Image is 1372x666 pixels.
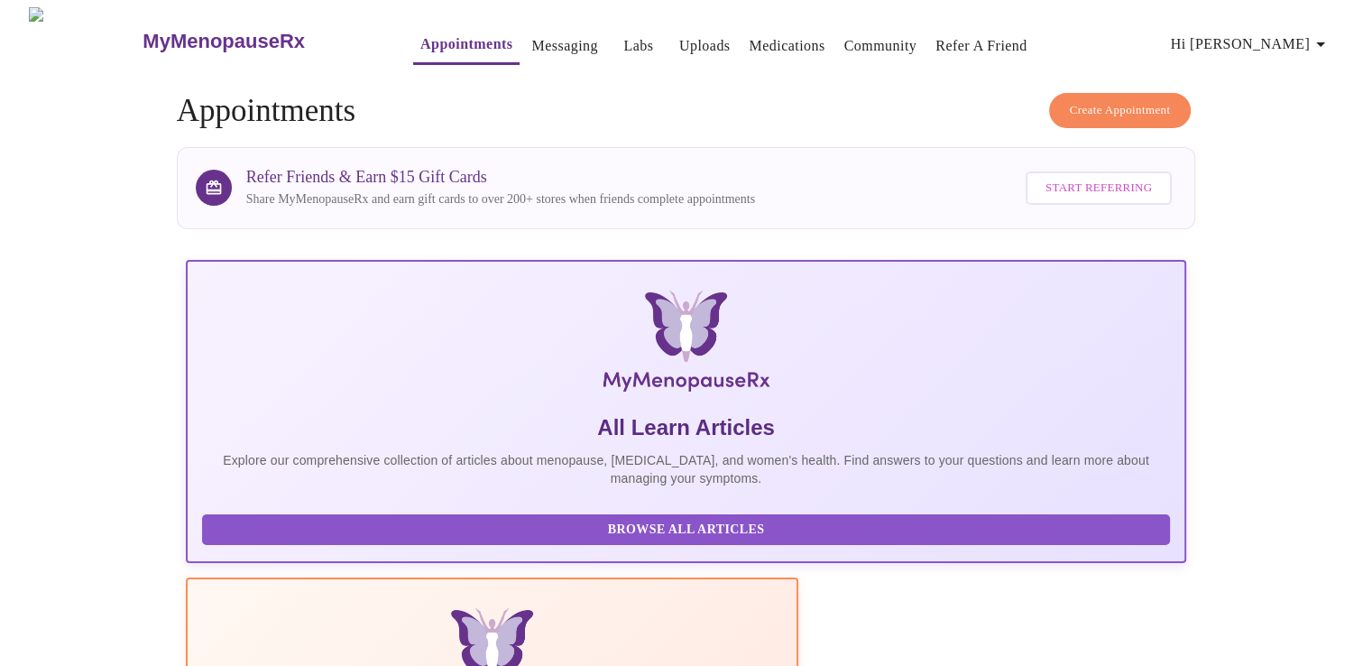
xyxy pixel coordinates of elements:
a: Labs [623,33,653,59]
button: Appointments [413,26,520,65]
a: MyMenopauseRx [141,10,377,73]
span: Browse All Articles [220,519,1153,541]
a: Messaging [531,33,597,59]
button: Refer a Friend [928,28,1035,64]
a: Uploads [679,33,731,59]
a: Start Referring [1021,162,1176,214]
p: Share MyMenopauseRx and earn gift cards to over 200+ stores when friends complete appointments [246,190,755,208]
h3: MyMenopauseRx [143,30,305,53]
a: Appointments [420,32,512,57]
button: Messaging [524,28,604,64]
button: Browse All Articles [202,514,1171,546]
h5: All Learn Articles [202,413,1171,442]
button: Hi [PERSON_NAME] [1164,26,1339,62]
span: Start Referring [1045,178,1152,199]
button: Labs [610,28,668,64]
a: Refer a Friend [935,33,1027,59]
span: Create Appointment [1070,100,1171,121]
h3: Refer Friends & Earn $15 Gift Cards [246,168,755,187]
img: MyMenopauseRx Logo [29,7,141,75]
button: Create Appointment [1049,93,1192,128]
span: Hi [PERSON_NAME] [1171,32,1331,57]
a: Browse All Articles [202,521,1175,536]
a: Community [844,33,917,59]
button: Uploads [672,28,738,64]
button: Community [837,28,925,64]
h4: Appointments [177,93,1196,129]
button: Medications [741,28,832,64]
a: Medications [749,33,824,59]
button: Start Referring [1026,171,1172,205]
img: MyMenopauseRx Logo [352,291,1019,399]
p: Explore our comprehensive collection of articles about menopause, [MEDICAL_DATA], and women's hea... [202,451,1171,487]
